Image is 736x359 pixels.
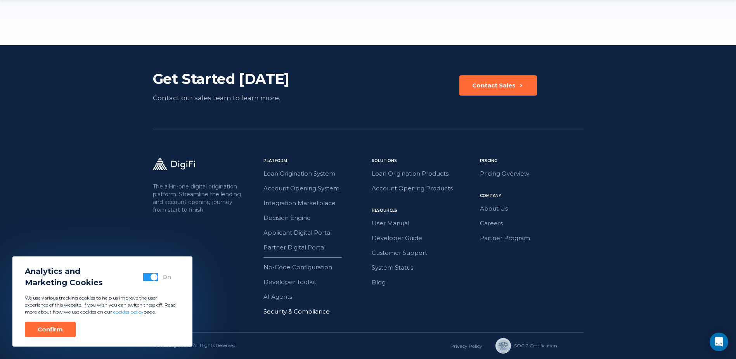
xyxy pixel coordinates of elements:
a: cookies policy [113,309,144,315]
a: Decision Engine [263,213,367,223]
a: Integration Marketplace [263,198,367,208]
a: AI Agents [263,292,367,302]
p: We use various tracking cookies to help us improve the user experience of this website. If you wi... [25,295,180,315]
div: Pricing [480,158,584,164]
div: Contact our sales team to learn more. [153,92,326,103]
a: Privacy Policy [450,343,482,349]
a: Partner Digital Portal [263,242,367,253]
a: Account Opening System [263,183,367,193]
p: The all-in-one digital origination platform. Streamline the lending and account opening journey f... [153,183,243,214]
a: Account Opening Products [372,183,475,193]
div: Platform [263,158,367,164]
div: On [163,273,171,281]
div: Open Intercom Messenger [710,333,728,351]
a: Contact Sales [459,75,537,103]
a: Security & Compliance [263,307,367,317]
a: System Status [372,263,475,273]
button: Confirm [25,322,76,337]
div: Contact Sales [472,82,516,89]
a: SOC 2 Сertification [495,338,547,354]
div: SOC 2 Сertification [514,342,557,349]
div: Company [480,193,584,199]
a: Developer Toolkit [263,277,367,287]
a: Loan Origination Products [372,169,475,179]
button: Contact Sales [459,75,537,96]
a: Customer Support [372,248,475,258]
a: About Us [480,204,584,214]
a: Developer Guide [372,233,475,243]
a: Applicant Digital Portal [263,228,367,238]
div: Solutions [372,158,475,164]
a: User Manual [372,218,475,228]
div: Resources [372,207,475,214]
a: Loan Origination System [263,169,367,179]
a: Pricing Overview [480,169,584,179]
span: Analytics and [25,266,103,277]
a: Partner Program [480,233,584,243]
span: Marketing Cookies [25,277,103,288]
div: Confirm [38,326,63,333]
div: © 2025 DigiFi, Inc. All Rights Reserved. [153,342,237,350]
a: Blog [372,277,475,288]
div: Get Started [DATE] [153,70,326,88]
a: Careers [480,218,584,228]
a: No-Code Configuration [263,262,367,272]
